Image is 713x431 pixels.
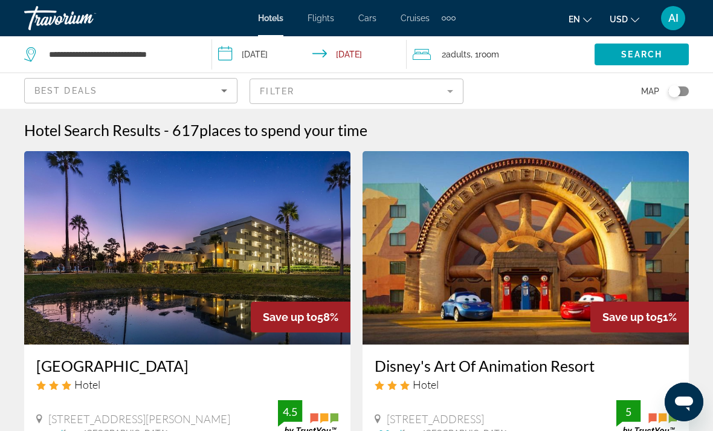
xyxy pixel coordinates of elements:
[212,36,406,73] button: Check-in date: Sep 13, 2025 Check-out date: Sep 20, 2025
[665,383,703,421] iframe: Кнопка запуска окна обмена сообщениями
[659,86,689,97] button: Toggle map
[263,311,317,323] span: Save up to
[602,311,657,323] span: Save up to
[569,10,592,28] button: Change language
[657,5,689,31] button: User Menu
[250,78,463,105] button: Filter
[668,12,679,24] span: AI
[401,13,430,23] a: Cruises
[446,50,471,59] span: Adults
[164,121,169,139] span: -
[278,404,302,419] div: 4.5
[199,121,367,139] span: places to spend your time
[595,44,689,65] button: Search
[569,15,580,24] span: en
[616,404,640,419] div: 5
[610,15,628,24] span: USD
[48,412,230,426] span: [STREET_ADDRESS][PERSON_NAME]
[407,36,595,73] button: Travelers: 2 adults, 0 children
[442,46,471,63] span: 2
[172,121,367,139] h2: 617
[590,302,689,332] div: 51%
[387,412,484,426] span: [STREET_ADDRESS]
[251,302,350,332] div: 58%
[479,50,499,59] span: Room
[308,13,334,23] a: Flights
[34,86,97,96] span: Best Deals
[358,13,376,23] a: Cars
[413,378,439,391] span: Hotel
[24,151,350,345] img: Hotel image
[74,378,100,391] span: Hotel
[258,13,283,23] a: Hotels
[641,83,659,100] span: Map
[36,378,338,391] div: 3 star Hotel
[442,8,456,28] button: Extra navigation items
[471,46,499,63] span: , 1
[24,2,145,34] a: Travorium
[24,121,161,139] h1: Hotel Search Results
[363,151,689,345] img: Hotel image
[36,357,338,375] a: [GEOGRAPHIC_DATA]
[375,357,677,375] a: Disney's Art Of Animation Resort
[34,83,227,98] mat-select: Sort by
[621,50,662,59] span: Search
[610,10,639,28] button: Change currency
[375,378,677,391] div: 3 star Hotel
